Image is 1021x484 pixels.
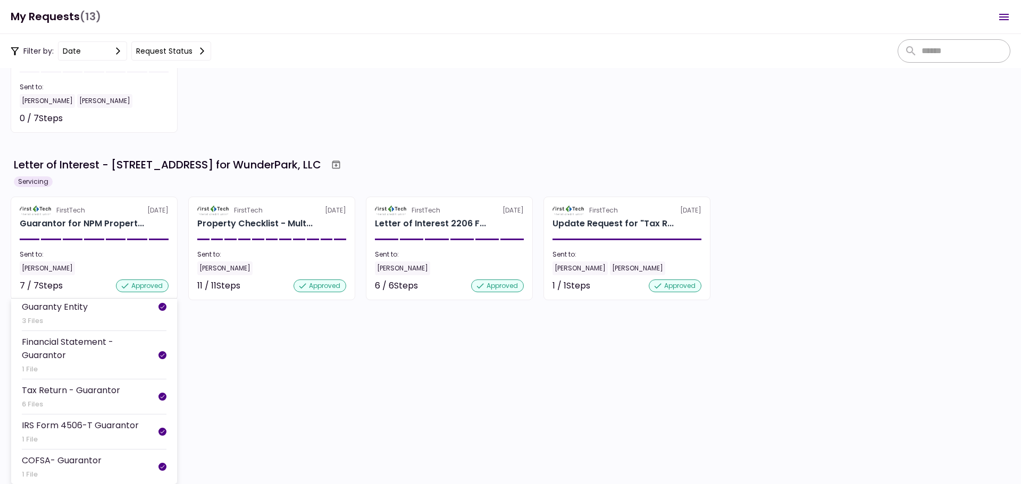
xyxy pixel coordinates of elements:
div: 3 Files [22,316,158,326]
div: 0 / 7 Steps [20,112,63,125]
div: [PERSON_NAME] [610,261,665,275]
div: Filter by: [11,41,211,61]
div: 1 File [22,364,158,375]
div: approved [649,279,701,292]
div: approved [116,279,169,292]
button: Open menu [991,4,1017,30]
div: FirstTech [234,206,263,215]
button: date [58,41,127,61]
div: [PERSON_NAME] [375,261,430,275]
div: 1 File [22,434,139,445]
div: Organization Documents for Guaranty Entity [22,287,158,313]
div: Letter of Interest - [STREET_ADDRESS] for WunderPark, LLC [14,157,321,173]
div: [DATE] [375,206,524,215]
div: Update Request for "Tax Return" [553,217,674,230]
div: approved [471,279,524,292]
div: date [63,45,81,57]
div: Sent to: [20,250,169,259]
div: IRS Form 4506-T Guarantor [22,419,139,432]
div: [DATE] [197,206,346,215]
div: [PERSON_NAME] [197,261,253,275]
div: [DATE] [553,206,701,215]
div: approved [294,279,346,292]
div: Sent to: [553,250,701,259]
div: [PERSON_NAME] [20,261,75,275]
div: COFSA- Guarantor [22,454,102,467]
div: [PERSON_NAME] [553,261,608,275]
div: FirstTech [412,206,440,215]
div: Sent to: [20,82,169,92]
div: [PERSON_NAME] [77,94,132,108]
div: FirstTech [589,206,618,215]
div: Not started [121,112,169,125]
div: Tax Return - Guarantor [22,384,120,397]
div: Sent to: [375,250,524,259]
img: Partner logo [553,206,585,215]
div: 11 / 11 Steps [197,279,240,292]
span: (13) [80,6,101,28]
h1: My Requests [11,6,101,28]
div: 7 / 7 Steps [20,279,63,292]
button: Archive workflow [327,155,346,174]
div: Guarantor for NPM Properties, Inc. [20,217,144,230]
div: [PERSON_NAME] [20,94,75,108]
button: Request status [131,41,211,61]
div: Property Checklist - Multi-Family [197,217,313,230]
div: 1 File [22,469,102,480]
div: FirstTech [56,206,85,215]
div: [DATE] [20,206,169,215]
div: Financial Statement - Guarantor [22,335,158,362]
div: 6 Files [22,399,120,410]
div: 1 / 1 Steps [553,279,590,292]
div: Letter of Interest 2206 Fowlstown Rd Bainbridge GA [375,217,486,230]
img: Partner logo [375,206,407,215]
img: Partner logo [20,206,52,215]
div: Servicing [14,176,53,187]
img: Partner logo [197,206,230,215]
div: Sent to: [197,250,346,259]
div: 6 / 6 Steps [375,279,418,292]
